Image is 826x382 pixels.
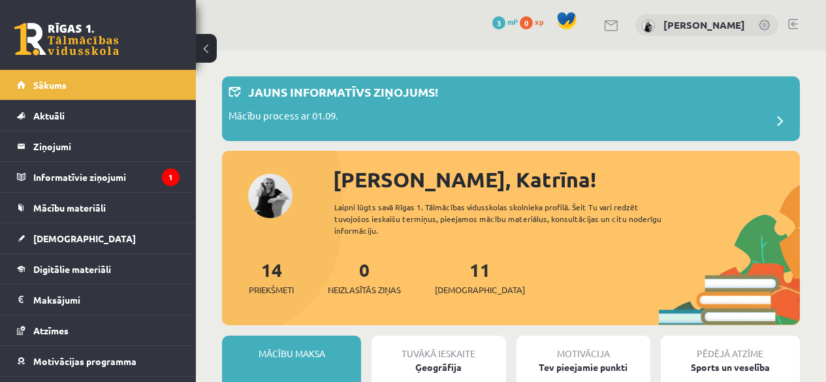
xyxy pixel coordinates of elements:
[372,360,505,374] div: Ģeogrāfija
[33,355,136,367] span: Motivācijas programma
[661,336,800,360] div: Pēdējā atzīme
[516,360,650,374] div: Tev pieejamie punkti
[33,79,67,91] span: Sākums
[17,285,180,315] a: Maksājumi
[33,131,180,161] legend: Ziņojumi
[328,258,401,296] a: 0Neizlasītās ziņas
[33,325,69,336] span: Atzīmes
[17,131,180,161] a: Ziņojumi
[162,168,180,186] i: 1
[222,336,361,360] div: Mācību maksa
[492,16,518,27] a: 3 mP
[229,83,793,135] a: Jauns informatīvs ziņojums! Mācību process ar 01.09.
[33,232,136,244] span: [DEMOGRAPHIC_DATA]
[17,346,180,376] a: Motivācijas programma
[249,283,294,296] span: Priekšmeti
[435,258,525,296] a: 11[DEMOGRAPHIC_DATA]
[229,108,338,127] p: Mācību process ar 01.09.
[492,16,505,29] span: 3
[33,285,180,315] legend: Maksājumi
[328,283,401,296] span: Neizlasītās ziņas
[520,16,550,27] a: 0 xp
[17,101,180,131] a: Aktuāli
[520,16,533,29] span: 0
[334,201,681,236] div: Laipni lūgts savā Rīgas 1. Tālmācības vidusskolas skolnieka profilā. Šeit Tu vari redzēt tuvojošo...
[17,70,180,100] a: Sākums
[663,18,745,31] a: [PERSON_NAME]
[642,20,655,33] img: Katrīna Zjukova
[661,360,800,374] div: Sports un veselība
[33,110,65,121] span: Aktuāli
[507,16,518,27] span: mP
[372,336,505,360] div: Tuvākā ieskaite
[249,258,294,296] a: 14Priekšmeti
[14,23,119,56] a: Rīgas 1. Tālmācības vidusskola
[17,162,180,192] a: Informatīvie ziņojumi1
[435,283,525,296] span: [DEMOGRAPHIC_DATA]
[33,162,180,192] legend: Informatīvie ziņojumi
[33,202,106,214] span: Mācību materiāli
[17,193,180,223] a: Mācību materiāli
[33,263,111,275] span: Digitālie materiāli
[17,223,180,253] a: [DEMOGRAPHIC_DATA]
[333,164,800,195] div: [PERSON_NAME], Katrīna!
[516,336,650,360] div: Motivācija
[17,315,180,345] a: Atzīmes
[248,83,438,101] p: Jauns informatīvs ziņojums!
[17,254,180,284] a: Digitālie materiāli
[535,16,543,27] span: xp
